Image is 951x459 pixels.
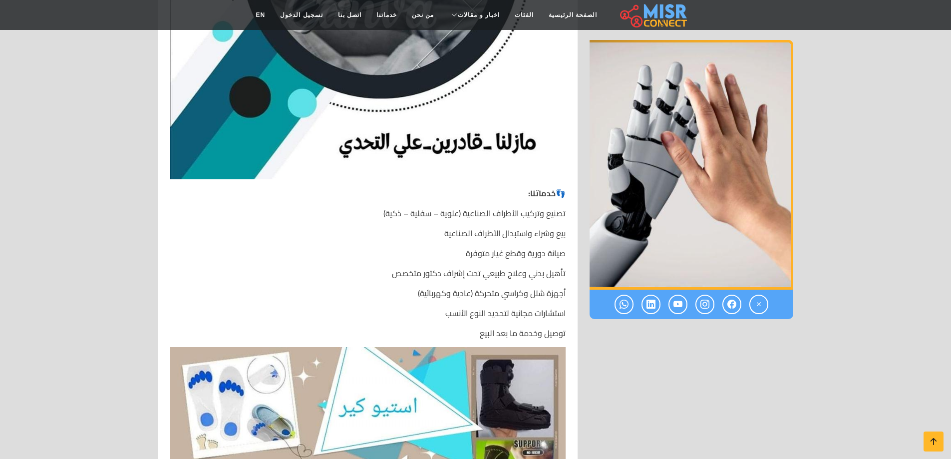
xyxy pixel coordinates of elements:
a: تسجيل الدخول [273,5,330,24]
strong: خدماتنا: [528,186,556,201]
a: الفئات [507,5,541,24]
img: main.misr_connect [620,2,687,27]
p: توصيل وخدمة ما بعد البيع [170,327,566,339]
p: تصنيع وتركيب الأطراف الصناعية (علوية – سفلية – ذكية) [170,207,566,219]
span: اخبار و مقالات [458,10,500,19]
img: شركة أوستيوكير للأطراف الصناعية والأجهزة التعويضية [586,40,793,290]
div: 1 / 1 [586,40,793,290]
p: أجهزة شلل وكراسي متحركة (عادية وكهربائية) [170,287,566,299]
p: 👣 [170,187,566,199]
a: اخبار و مقالات [441,5,507,24]
p: صيانة دورية وقطع غيار متوفرة [170,247,566,259]
a: اتصل بنا [330,5,369,24]
a: خدماتنا [369,5,404,24]
a: EN [249,5,273,24]
p: بيع وشراء واستبدال الأطراف الصناعية [170,227,566,239]
a: الصفحة الرئيسية [541,5,605,24]
a: من نحن [404,5,441,24]
p: تأهيل بدني وعلاج طبيعي تحت إشراف دكتور متخصص [170,267,566,279]
p: استشارات مجانية لتحديد النوع الأنسب [170,307,566,319]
